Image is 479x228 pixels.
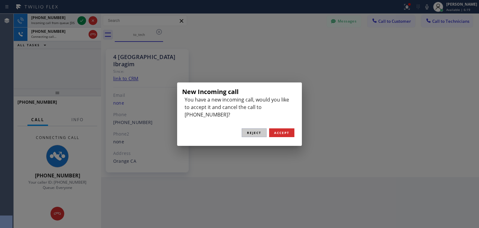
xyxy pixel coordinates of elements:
[247,131,261,135] span: Reject
[242,128,267,137] button: Reject
[182,87,239,96] span: New Incoming call
[185,96,289,118] span: You have a new incoming call, would you like to accept it and cancel the call to [PHONE_NUMBER]?
[269,128,294,137] button: Accept
[274,131,289,135] span: Accept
